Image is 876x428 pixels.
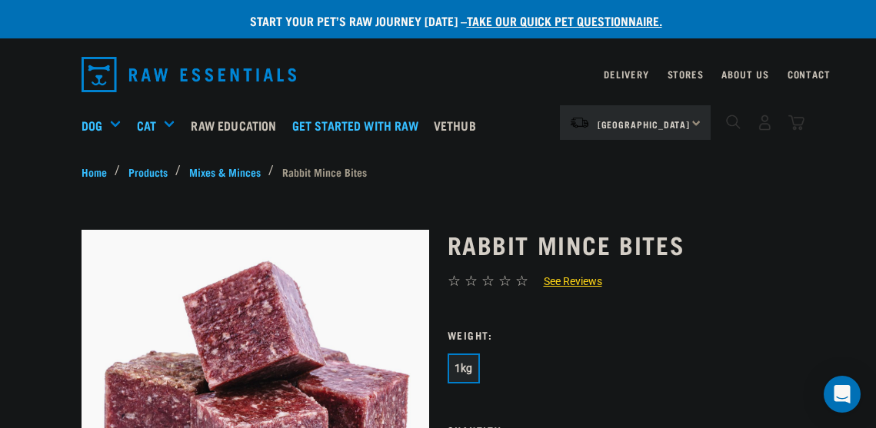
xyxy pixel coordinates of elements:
a: Cat [137,116,156,134]
a: Delivery [604,71,648,77]
nav: breadcrumbs [82,164,795,180]
a: Get started with Raw [288,95,430,156]
span: ☆ [465,272,478,290]
button: 1kg [448,353,480,383]
img: home-icon-1@2x.png [726,114,741,129]
nav: dropdown navigation [69,51,808,98]
h3: Weight: [448,329,795,340]
img: home-icon@2x.png [788,114,804,131]
span: ☆ [448,272,461,290]
span: [GEOGRAPHIC_DATA] [598,121,691,127]
img: van-moving.png [569,116,590,130]
a: Stores [668,71,704,77]
img: user.png [757,114,773,131]
a: Raw Education [187,95,288,156]
span: ☆ [498,272,511,290]
a: Vethub [430,95,488,156]
span: 1kg [455,362,473,374]
a: Products [120,164,175,180]
div: Open Intercom Messenger [824,376,861,413]
span: ☆ [515,272,528,290]
a: See Reviews [528,274,602,290]
h1: Rabbit Mince Bites [448,231,795,258]
a: Contact [788,71,831,77]
img: Raw Essentials Logo [82,57,297,92]
a: Mixes & Minces [181,164,268,180]
a: take our quick pet questionnaire. [467,17,662,24]
a: Home [82,164,115,180]
a: About Us [721,71,768,77]
a: Dog [82,116,102,134]
span: ☆ [481,272,495,290]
